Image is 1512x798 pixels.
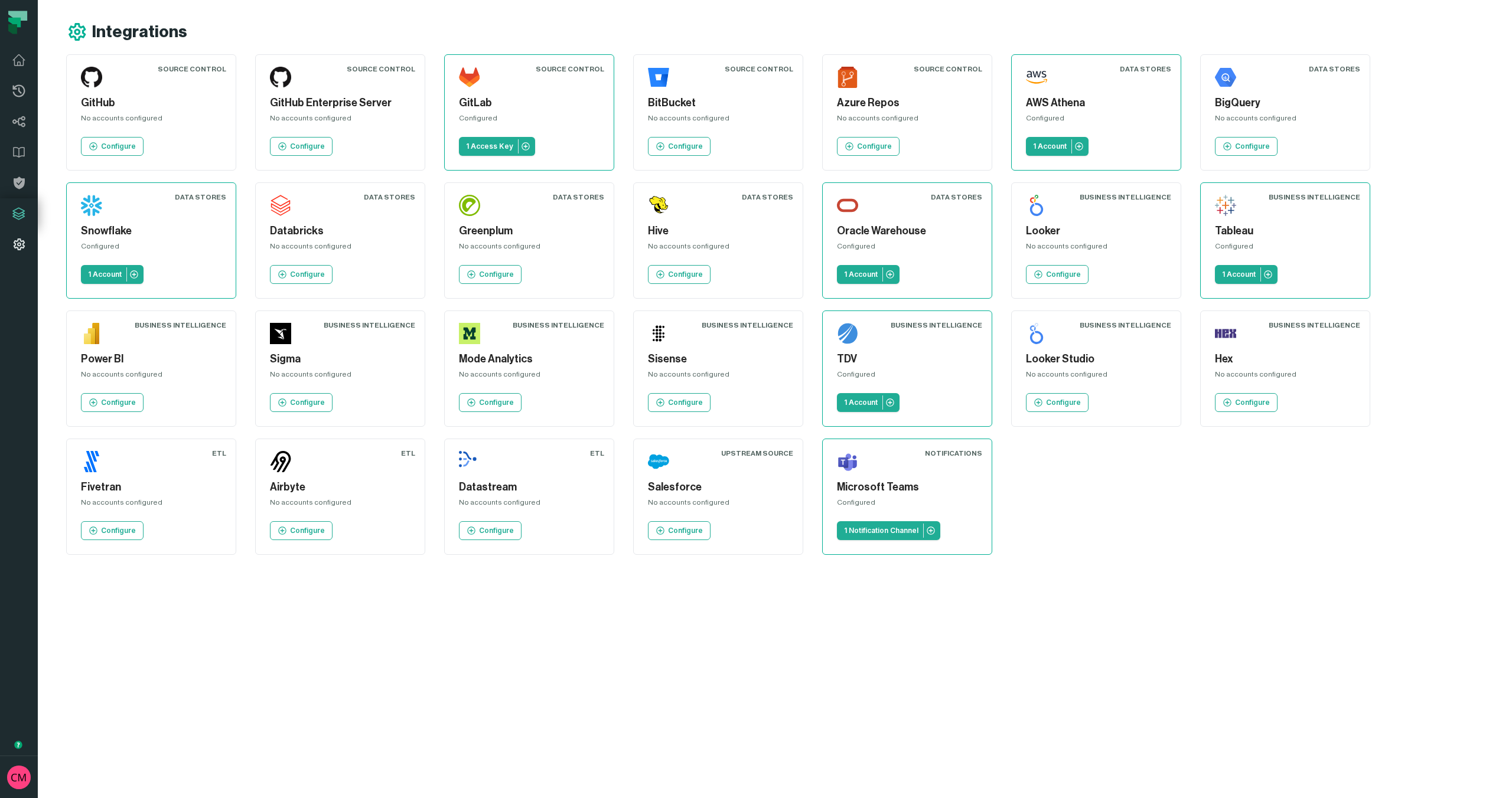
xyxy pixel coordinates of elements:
[1026,113,1166,127] div: Configured
[81,265,144,284] a: 1 Account
[479,398,514,407] p: Configure
[925,449,982,458] div: Notifications
[837,393,900,412] a: 1 Account
[81,113,221,127] div: No accounts configured
[466,142,513,151] p: 1 Access Key
[1026,393,1089,412] a: Configure
[1026,137,1089,156] a: 1 Account
[459,521,522,540] a: Configure
[837,351,977,367] h5: TDV
[101,398,136,407] p: Configure
[270,498,410,512] div: No accounts configured
[1215,393,1278,412] a: Configure
[212,449,226,458] div: ETL
[1033,142,1067,151] p: 1 Account
[1026,67,1047,88] img: AWS Athena
[668,270,703,279] p: Configure
[648,498,788,512] div: No accounts configured
[1235,142,1270,151] p: Configure
[81,195,102,216] img: Snowflake
[81,498,221,512] div: No accounts configured
[270,67,291,88] img: GitHub Enterprise Server
[837,113,977,127] div: No accounts configured
[648,137,711,156] a: Configure
[648,369,788,384] div: No accounts configured
[837,498,977,512] div: Configured
[1120,64,1171,74] div: Data Stores
[742,192,793,202] div: Data Stores
[1215,137,1278,156] a: Configure
[837,479,977,495] h5: Microsoft Teams
[270,451,291,472] img: Airbyte
[270,241,410,256] div: No accounts configured
[270,369,410,384] div: No accounts configured
[459,323,480,344] img: Mode Analytics
[837,521,940,540] a: 1 Notification Channel
[81,479,221,495] h5: Fivetran
[668,398,703,407] p: Configure
[270,521,333,540] a: Configure
[459,369,599,384] div: No accounts configured
[175,192,226,202] div: Data Stores
[837,451,858,472] img: Microsoft Teams
[270,351,410,367] h5: Sigma
[1269,192,1360,202] div: Business Intelligence
[1026,351,1166,367] h5: Looker Studio
[88,270,122,279] p: 1 Account
[668,526,703,535] p: Configure
[459,241,599,256] div: No accounts configured
[837,241,977,256] div: Configured
[648,451,669,472] img: Salesforce
[459,479,599,495] h5: Datastream
[81,369,221,384] div: No accounts configured
[844,398,878,407] p: 1 Account
[81,95,221,111] h5: GitHub
[1046,270,1081,279] p: Configure
[1215,113,1355,127] div: No accounts configured
[1026,95,1166,111] h5: AWS Athena
[92,22,187,42] h1: Integrations
[1026,223,1166,239] h5: Looker
[1026,369,1166,384] div: No accounts configured
[1215,223,1355,239] h5: Tableau
[648,113,788,127] div: No accounts configured
[270,137,333,156] a: Configure
[270,265,333,284] a: Configure
[648,351,788,367] h5: Sisense
[1215,195,1236,216] img: Tableau
[290,398,325,407] p: Configure
[459,498,599,512] div: No accounts configured
[479,270,514,279] p: Configure
[1026,241,1166,256] div: No accounts configured
[553,192,604,202] div: Data Stores
[1215,265,1278,284] a: 1 Account
[837,137,900,156] a: Configure
[459,265,522,284] a: Configure
[844,526,918,535] p: 1 Notification Channel
[837,95,977,111] h5: Azure Repos
[459,113,599,127] div: Configured
[1215,241,1355,256] div: Configured
[648,67,669,88] img: BitBucket
[135,320,226,330] div: Business Intelligence
[648,195,669,216] img: Hive
[648,479,788,495] h5: Salesforce
[648,241,788,256] div: No accounts configured
[1080,320,1171,330] div: Business Intelligence
[648,95,788,111] h5: BitBucket
[702,320,793,330] div: Business Intelligence
[270,95,410,111] h5: GitHub Enterprise Server
[81,241,221,256] div: Configured
[725,64,793,74] div: Source Control
[1215,95,1355,111] h5: BigQuery
[270,223,410,239] h5: Databricks
[81,67,102,88] img: GitHub
[648,223,788,239] h5: Hive
[81,351,221,367] h5: Power BI
[81,451,102,472] img: Fivetran
[459,393,522,412] a: Configure
[648,323,669,344] img: Sisense
[1215,323,1236,344] img: Hex
[844,270,878,279] p: 1 Account
[158,64,226,74] div: Source Control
